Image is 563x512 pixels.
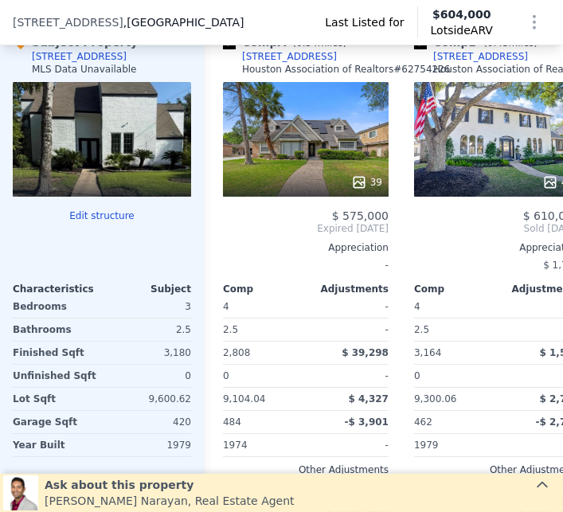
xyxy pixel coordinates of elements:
[3,475,38,510] img: Neil Narayan
[414,319,494,341] div: 2.5
[223,370,229,381] span: 0
[13,14,123,30] span: [STREET_ADDRESS]
[45,493,295,509] div: [PERSON_NAME] Narayan , Real Estate Agent
[309,434,389,456] div: -
[32,63,137,76] div: MLS Data Unavailable
[105,388,191,410] div: 9,600.62
[414,416,432,428] span: 462
[223,416,241,428] span: 484
[223,222,389,235] span: Expired [DATE]
[105,411,191,433] div: 420
[13,434,99,456] div: Year Built
[325,14,404,30] span: Last Listed for
[105,342,191,364] div: 3,180
[13,411,99,433] div: Garage Sqft
[223,463,389,476] div: Other Adjustments
[13,365,99,387] div: Unfinished Sqft
[223,241,389,254] div: Appreciation
[242,63,450,76] div: Houston Association of Realtors # 62754226
[223,319,303,341] div: 2.5
[13,283,102,295] div: Characteristics
[309,365,389,387] div: -
[223,50,337,63] a: [STREET_ADDRESS]
[432,8,491,21] span: $604,000
[342,347,389,358] span: $ 39,298
[13,319,99,341] div: Bathrooms
[123,14,244,30] span: , [GEOGRAPHIC_DATA]
[223,283,306,295] div: Comp
[102,283,191,295] div: Subject
[518,6,550,38] button: Show Options
[223,347,250,358] span: 2,808
[105,365,191,387] div: 0
[351,174,382,190] div: 39
[223,393,265,405] span: 9,104.04
[242,50,337,63] div: [STREET_ADDRESS]
[223,254,389,276] div: -
[332,209,389,222] span: $ 575,000
[13,295,99,318] div: Bedrooms
[414,347,441,358] span: 3,164
[105,319,191,341] div: 2.5
[345,416,389,428] span: -$ 3,901
[13,342,99,364] div: Finished Sqft
[414,393,456,405] span: 9,300.06
[13,209,191,222] button: Edit structure
[13,388,99,410] div: Lot Sqft
[414,283,497,295] div: Comp
[414,301,420,312] span: 4
[306,283,389,295] div: Adjustments
[433,50,528,63] div: [STREET_ADDRESS]
[414,50,528,63] a: [STREET_ADDRESS]
[32,50,127,63] div: [STREET_ADDRESS]
[309,319,389,341] div: -
[431,22,493,38] span: Lotside ARV
[309,295,389,318] div: -
[105,434,191,456] div: 1979
[223,301,229,312] span: 4
[414,370,420,381] span: 0
[223,434,303,456] div: 1974
[45,477,295,493] div: Ask about this property
[349,393,389,405] span: $ 4,327
[414,434,494,456] div: 1979
[105,295,191,318] div: 3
